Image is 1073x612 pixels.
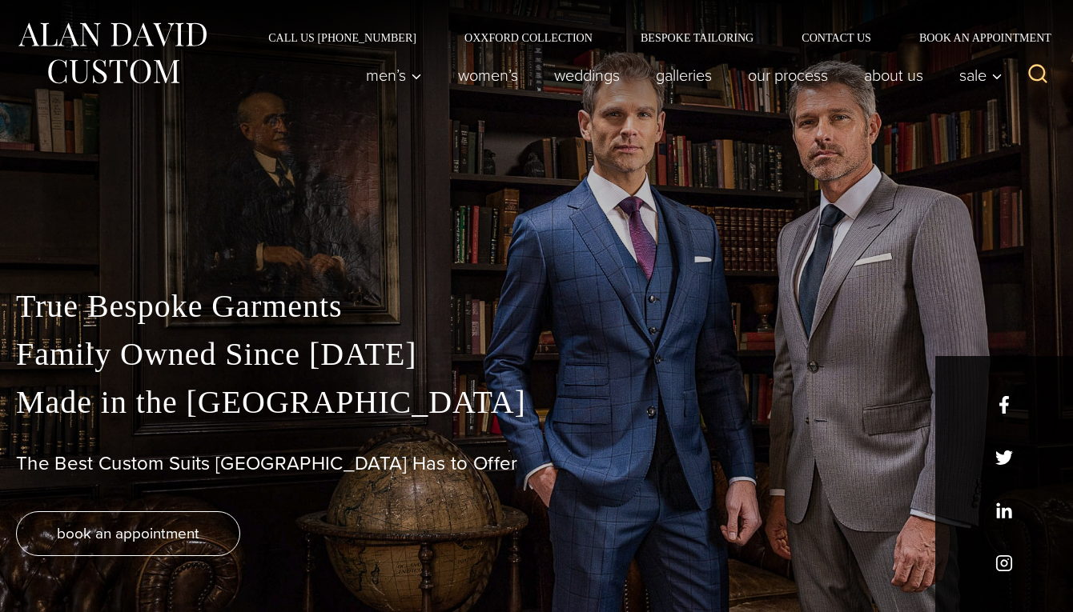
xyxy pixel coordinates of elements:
[617,32,778,43] a: Bespoke Tailoring
[16,18,208,89] img: Alan David Custom
[778,32,895,43] a: Contact Us
[440,59,536,91] a: Women’s
[536,59,638,91] a: weddings
[16,282,1057,426] p: True Bespoke Garments Family Owned Since [DATE] Made in the [GEOGRAPHIC_DATA]
[366,67,422,83] span: Men’s
[440,32,617,43] a: Oxxford Collection
[638,59,730,91] a: Galleries
[348,59,1011,91] nav: Primary Navigation
[846,59,942,91] a: About Us
[895,32,1057,43] a: Book an Appointment
[959,67,1003,83] span: Sale
[16,511,240,556] a: book an appointment
[244,32,1057,43] nav: Secondary Navigation
[16,452,1057,475] h1: The Best Custom Suits [GEOGRAPHIC_DATA] Has to Offer
[57,522,199,545] span: book an appointment
[244,32,440,43] a: Call Us [PHONE_NUMBER]
[730,59,846,91] a: Our Process
[1019,56,1057,94] button: View Search Form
